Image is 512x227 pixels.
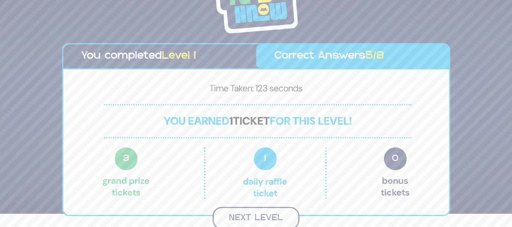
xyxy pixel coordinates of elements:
p: Grand Prize tickets [102,147,150,199]
span: You earned for this level! [164,114,352,128]
span: 1 [229,114,233,128]
p: Time Taken: 123 seconds [75,81,437,98]
p: You completed [81,48,238,64]
span: 3 [115,147,138,170]
span: 0 [384,147,407,170]
span: 5/8 [365,51,384,61]
p: Bonus tickets [381,147,410,199]
p: Daily Raffle ticket [221,147,309,199]
p: Correct Answers [274,48,431,64]
span: ticket [233,114,270,128]
span: Level 1 [162,51,196,61]
span: 1 [254,147,277,170]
